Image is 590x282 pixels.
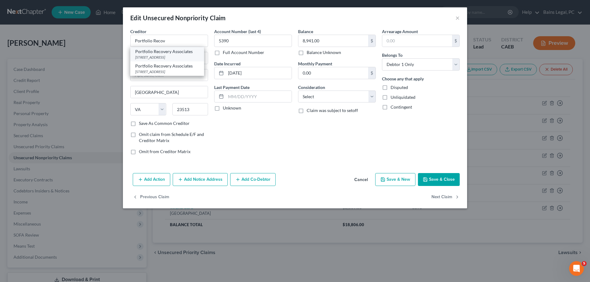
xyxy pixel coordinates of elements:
[298,67,368,79] input: 0.00
[131,86,208,98] input: Enter city...
[307,108,358,113] span: Claim was subject to setoff
[130,29,147,34] span: Creditor
[226,91,292,102] input: MM/DD/YYYY
[382,75,424,82] label: Choose any that apply
[452,35,459,47] div: $
[139,149,191,154] span: Omit from Creditor Matrix
[173,173,228,186] button: Add Notice Address
[368,67,376,79] div: $
[569,261,584,276] iframe: Intercom live chat
[172,103,208,115] input: Enter zip...
[382,52,403,58] span: Belongs To
[375,173,415,186] button: Save & New
[391,95,415,100] span: Unliquidated
[391,85,408,90] span: Disputed
[349,174,373,186] button: Cancel
[230,173,276,186] button: Add Co-Debtor
[368,35,376,47] div: $
[298,35,368,47] input: 0.00
[307,49,341,56] label: Balance Unknown
[298,84,325,91] label: Consideration
[298,60,332,67] label: Monthly Payment
[139,132,204,143] span: Omit claim from Schedule E/F and Creditor Matrix
[214,60,241,67] label: Date Incurred
[226,67,292,79] input: MM/DD/YYYY
[223,105,241,111] label: Unknown
[298,28,313,35] label: Balance
[133,191,169,204] button: Previous Claim
[130,14,226,22] div: Edit Unsecured Nonpriority Claim
[214,35,292,47] input: XXXX
[214,28,261,35] label: Account Number (last 4)
[391,104,412,110] span: Contingent
[431,191,460,204] button: Next Claim
[130,35,208,47] input: Search creditor by name...
[455,14,460,21] button: ×
[223,49,264,56] label: Full Account Number
[135,63,199,69] div: Portfolio Recovery Associates
[582,261,587,266] span: 5
[214,84,250,91] label: Last Payment Date
[135,48,199,55] div: Portfolio Recovery Associates
[133,173,170,186] button: Add Action
[382,28,418,35] label: Arrearage Amount
[135,55,199,60] div: [STREET_ADDRESS]
[139,120,190,126] label: Save As Common Creditor
[135,69,199,74] div: [STREET_ADDRESS]
[418,173,460,186] button: Save & Close
[382,35,452,47] input: 0.00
